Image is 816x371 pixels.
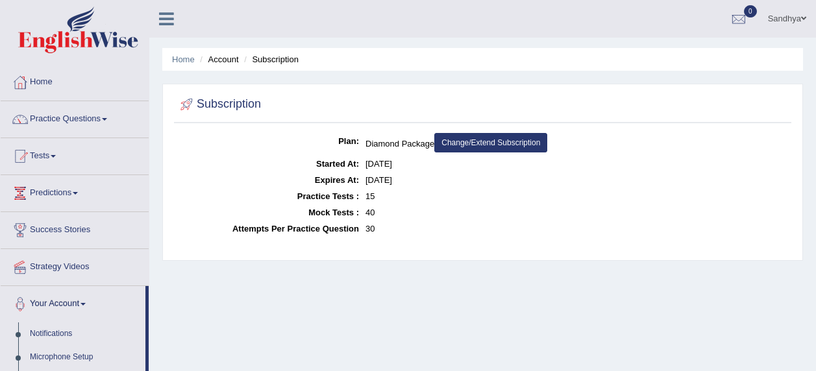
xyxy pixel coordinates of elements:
a: Strategy Videos [1,249,149,281]
dd: [DATE] [365,172,788,188]
dt: Practice Tests : [177,188,359,204]
dt: Expires At: [177,172,359,188]
dd: Diamond Package [365,133,788,156]
a: Change/Extend Subscription [434,133,547,152]
a: Predictions [1,175,149,208]
dt: Plan: [177,133,359,149]
span: 0 [744,5,757,18]
a: Tests [1,138,149,171]
dt: Mock Tests : [177,204,359,221]
li: Account [197,53,238,66]
dd: [DATE] [365,156,788,172]
a: Home [1,64,149,97]
a: Home [172,54,195,64]
a: Practice Questions [1,101,149,134]
a: Your Account [1,286,145,318]
a: Success Stories [1,212,149,245]
a: Microphone Setup [24,346,145,369]
dd: 30 [365,221,788,237]
li: Subscription [241,53,299,66]
dt: Attempts Per Practice Question [177,221,359,237]
h2: Subscription [177,95,261,114]
a: Notifications [24,322,145,346]
dd: 15 [365,188,788,204]
dd: 40 [365,204,788,221]
dt: Started At: [177,156,359,172]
